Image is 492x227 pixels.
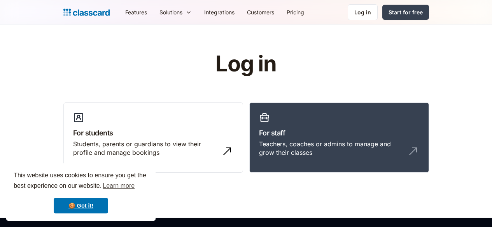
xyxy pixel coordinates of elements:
[14,171,148,192] span: This website uses cookies to ensure you get the best experience on our website.
[6,163,156,221] div: cookieconsent
[382,5,429,20] a: Start for free
[241,3,280,21] a: Customers
[63,7,110,18] a: Logo
[63,102,243,173] a: For studentsStudents, parents or guardians to view their profile and manage bookings
[249,102,429,173] a: For staffTeachers, coaches or admins to manage and grow their classes
[198,3,241,21] a: Integrations
[123,52,369,76] h1: Log in
[153,3,198,21] div: Solutions
[389,8,423,16] div: Start for free
[280,3,310,21] a: Pricing
[259,140,404,157] div: Teachers, coaches or admins to manage and grow their classes
[54,198,108,213] a: dismiss cookie message
[102,180,136,192] a: learn more about cookies
[348,4,378,20] a: Log in
[354,8,371,16] div: Log in
[73,128,233,138] h3: For students
[259,128,419,138] h3: For staff
[159,8,182,16] div: Solutions
[73,140,218,157] div: Students, parents or guardians to view their profile and manage bookings
[119,3,153,21] a: Features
